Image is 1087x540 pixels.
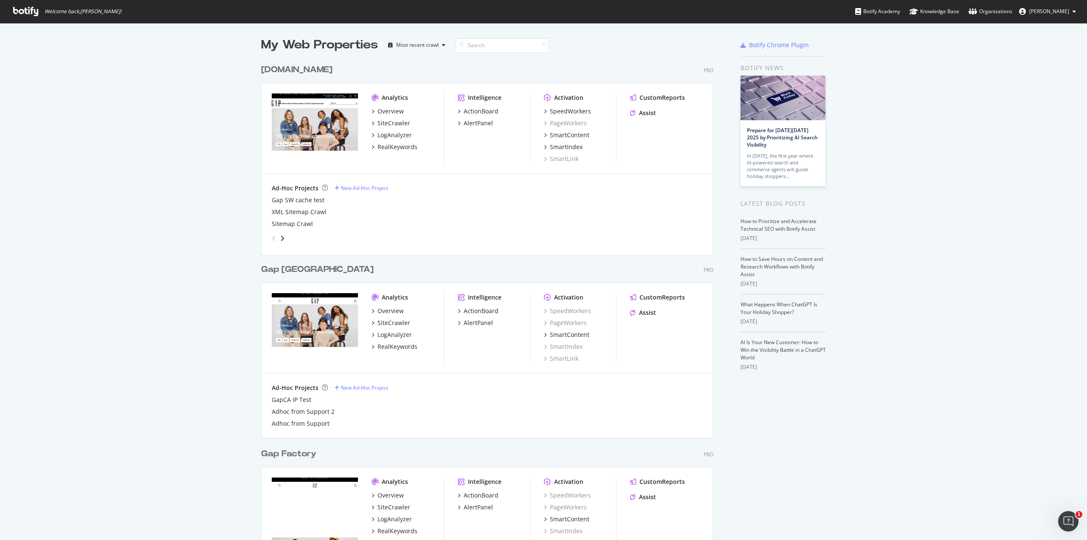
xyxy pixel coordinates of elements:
[544,107,591,116] a: SpeedWorkers
[741,301,817,316] a: What Happens When ChatGPT Is Your Holiday Shopper?
[630,493,656,501] a: Assist
[464,503,493,512] div: AlertPanel
[544,503,587,512] a: PageWorkers
[377,307,404,315] div: Overview
[741,218,817,232] a: How to Prioritize and Accelerate Technical SEO with Botify Assist
[261,263,374,276] div: Gap [GEOGRAPHIC_DATA]
[544,307,591,315] a: SpeedWorkers
[544,331,589,339] a: SmartContent
[741,339,826,361] a: AI Is Your New Customer: How to Win the Visibility Battle in a ChatGPT World
[544,143,583,151] a: SmartIndex
[464,307,498,315] div: ActionBoard
[550,131,589,139] div: SmartContent
[272,396,311,404] div: GapCA IP Test
[341,184,388,192] div: New Ad-Hoc Project
[377,342,417,351] div: RealKeywords
[639,93,685,102] div: CustomReports
[910,7,959,16] div: Knowledge Base
[741,318,826,325] div: [DATE]
[272,293,358,362] img: Gapcanada.ca
[704,451,713,458] div: Pro
[377,119,410,127] div: SiteCrawler
[377,491,404,500] div: Overview
[382,478,408,486] div: Analytics
[630,293,685,302] a: CustomReports
[464,319,493,327] div: AlertPanel
[468,293,501,302] div: Intelligence
[639,493,656,501] div: Assist
[464,491,498,500] div: ActionBoard
[377,503,410,512] div: SiteCrawler
[279,234,285,243] div: angle-right
[464,107,498,116] div: ActionBoard
[544,131,589,139] a: SmartContent
[372,307,404,315] a: Overview
[261,37,378,54] div: My Web Properties
[630,109,656,117] a: Assist
[372,503,410,512] a: SiteCrawler
[377,131,412,139] div: LogAnalyzer
[544,527,583,535] a: SmartIndex
[261,263,377,276] a: Gap [GEOGRAPHIC_DATA]
[458,107,498,116] a: ActionBoard
[468,478,501,486] div: Intelligence
[741,199,826,208] div: Latest Blog Posts
[382,293,408,302] div: Analytics
[272,419,329,428] div: Adhoc from Support
[704,266,713,274] div: Pro
[385,38,449,52] button: Most recent crawl
[741,280,826,288] div: [DATE]
[554,293,583,302] div: Activation
[544,319,587,327] a: PageWorkers
[639,109,656,117] div: Assist
[272,220,313,228] div: Sitemap Crawl
[268,232,279,245] div: angle-left
[554,93,583,102] div: Activation
[741,76,825,120] img: Prepare for Black Friday 2025 by Prioritizing AI Search Visibility
[372,107,404,116] a: Overview
[1076,511,1082,518] span: 1
[261,448,320,460] a: Gap Factory
[1029,8,1069,15] span: Greg M
[630,308,656,317] a: Assist
[372,331,412,339] a: LogAnalyzer
[272,208,327,216] a: XML Sitemap Crawl
[377,143,417,151] div: RealKeywords
[458,491,498,500] a: ActionBoard
[550,107,591,116] div: SpeedWorkers
[468,93,501,102] div: Intelligence
[377,515,412,523] div: LogAnalyzer
[372,143,417,151] a: RealKeywords
[544,354,578,363] a: SmartLink
[272,407,335,416] div: Adhoc from Support 2
[544,515,589,523] a: SmartContent
[969,7,1012,16] div: Organizations
[544,119,587,127] a: PageWorkers
[45,8,121,15] span: Welcome back, [PERSON_NAME] !
[272,384,318,392] div: Ad-Hoc Projects
[372,319,410,327] a: SiteCrawler
[372,119,410,127] a: SiteCrawler
[544,342,583,351] a: SmartIndex
[554,478,583,486] div: Activation
[464,119,493,127] div: AlertPanel
[639,308,656,317] div: Assist
[741,41,809,49] a: Botify Chrome Plugin
[741,363,826,371] div: [DATE]
[550,515,589,523] div: SmartContent
[458,307,498,315] a: ActionBoard
[261,64,332,76] div: [DOMAIN_NAME]
[372,527,417,535] a: RealKeywords
[741,63,826,73] div: Botify news
[272,196,324,204] a: Gap SW cache test
[377,331,412,339] div: LogAnalyzer
[1012,5,1083,18] button: [PERSON_NAME]
[544,155,578,163] a: SmartLink
[335,384,388,391] a: New Ad-Hoc Project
